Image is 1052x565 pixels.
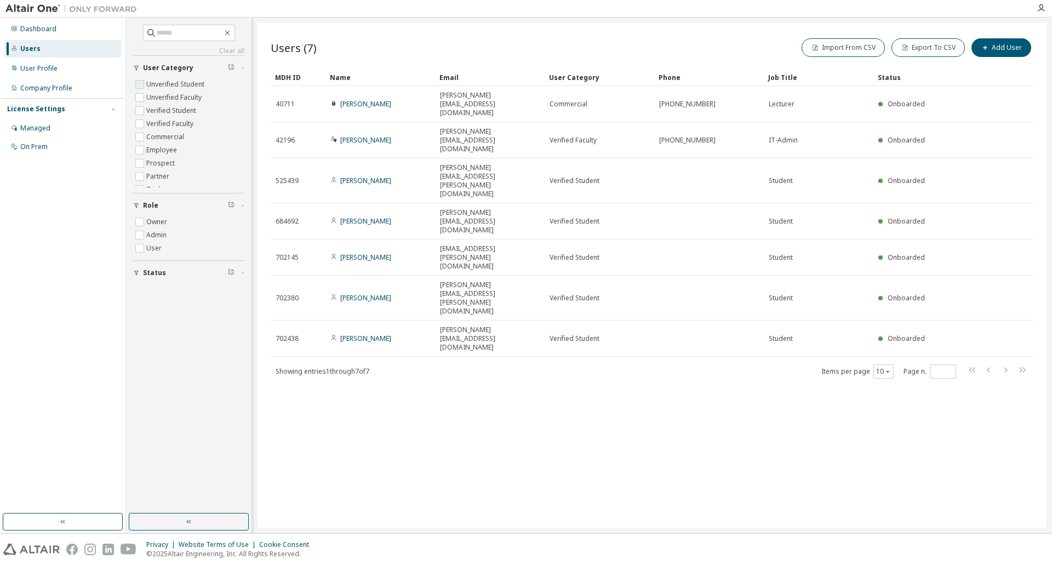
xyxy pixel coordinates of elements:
[5,3,142,14] img: Altair One
[550,217,599,226] span: Verified Student
[878,69,968,86] div: Status
[340,99,391,109] a: [PERSON_NAME]
[3,544,60,555] img: altair_logo.svg
[133,56,244,80] button: User Category
[802,38,885,57] button: Import From CSV
[20,64,58,73] div: User Profile
[275,69,321,86] div: MDH ID
[439,69,540,86] div: Email
[276,294,299,303] span: 702380
[340,334,391,343] a: [PERSON_NAME]
[330,69,431,86] div: Name
[440,281,540,316] span: [PERSON_NAME][EMAIL_ADDRESS][PERSON_NAME][DOMAIN_NAME]
[440,208,540,235] span: [PERSON_NAME][EMAIL_ADDRESS][DOMAIN_NAME]
[768,69,869,86] div: Job Title
[146,78,207,91] label: Unverified Student
[550,176,599,185] span: Verified Student
[143,64,193,72] span: User Category
[659,136,716,145] span: [PHONE_NUMBER]
[659,69,759,86] div: Phone
[259,540,316,549] div: Cookie Consent
[276,176,299,185] span: 525439
[550,334,599,343] span: Verified Student
[659,100,716,109] span: [PHONE_NUMBER]
[971,38,1031,57] button: Add User
[146,540,179,549] div: Privacy
[550,294,599,303] span: Verified Student
[228,64,235,72] span: Clear filter
[146,104,198,117] label: Verified Student
[891,38,965,57] button: Export To CSV
[550,253,599,262] span: Verified Student
[146,215,169,229] label: Owner
[876,367,891,376] button: 10
[146,117,196,130] label: Verified Faculty
[7,105,65,113] div: License Settings
[146,144,179,157] label: Employee
[133,261,244,285] button: Status
[276,334,299,343] span: 702438
[146,549,316,558] p: © 2025 Altair Engineering, Inc. All Rights Reserved.
[440,127,540,153] span: [PERSON_NAME][EMAIL_ADDRESS][DOMAIN_NAME]
[769,176,793,185] span: Student
[440,244,540,271] span: [EMAIL_ADDRESS][PERSON_NAME][DOMAIN_NAME]
[549,69,650,86] div: User Category
[888,293,925,303] span: Onboarded
[271,40,317,55] span: Users (7)
[20,124,50,133] div: Managed
[769,334,793,343] span: Student
[276,367,369,376] span: Showing entries 1 through 7 of 7
[904,364,956,379] span: Page n.
[550,100,587,109] span: Commercial
[133,47,244,55] a: Clear all
[340,135,391,145] a: [PERSON_NAME]
[769,294,793,303] span: Student
[276,253,299,262] span: 702145
[228,269,235,277] span: Clear filter
[179,540,259,549] div: Website Terms of Use
[888,99,925,109] span: Onboarded
[888,253,925,262] span: Onboarded
[769,100,794,109] span: Lecturer
[121,544,136,555] img: youtube.svg
[340,176,391,185] a: [PERSON_NAME]
[888,216,925,226] span: Onboarded
[143,201,158,210] span: Role
[146,183,162,196] label: Trial
[769,253,793,262] span: Student
[276,136,295,145] span: 42196
[20,142,48,151] div: On Prem
[66,544,78,555] img: facebook.svg
[888,135,925,145] span: Onboarded
[146,91,204,104] label: Unverified Faculty
[84,544,96,555] img: instagram.svg
[146,130,186,144] label: Commercial
[340,293,391,303] a: [PERSON_NAME]
[276,217,299,226] span: 684692
[440,163,540,198] span: [PERSON_NAME][EMAIL_ADDRESS][PERSON_NAME][DOMAIN_NAME]
[143,269,166,277] span: Status
[20,25,56,33] div: Dashboard
[888,334,925,343] span: Onboarded
[228,201,235,210] span: Clear filter
[440,91,540,117] span: [PERSON_NAME][EMAIL_ADDRESS][DOMAIN_NAME]
[133,193,244,218] button: Role
[276,100,295,109] span: 40711
[340,253,391,262] a: [PERSON_NAME]
[146,229,169,242] label: Admin
[769,217,793,226] span: Student
[146,170,171,183] label: Partner
[20,84,72,93] div: Company Profile
[340,216,391,226] a: [PERSON_NAME]
[440,326,540,352] span: [PERSON_NAME][EMAIL_ADDRESS][DOMAIN_NAME]
[20,44,41,53] div: Users
[769,136,798,145] span: IT-Admin
[146,157,177,170] label: Prospect
[102,544,114,555] img: linkedin.svg
[888,176,925,185] span: Onboarded
[821,364,894,379] span: Items per page
[146,242,164,255] label: User
[550,136,597,145] span: Verified Faculty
